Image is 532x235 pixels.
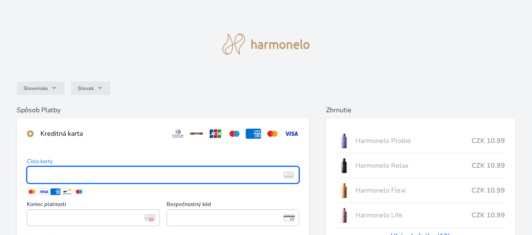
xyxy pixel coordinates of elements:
[283,129,299,139] img: visa.svg
[78,85,94,92] span: Slovak
[170,212,296,224] iframe: Iframe pre bezpečnostný kód
[17,105,309,115] h6: Spôsob Platby
[471,185,505,195] span: CZK 10.99
[246,129,261,139] img: amex.svg
[170,129,186,139] img: diners.svg
[471,136,505,146] span: CZK 10.99
[227,129,242,139] img: maestro.svg
[27,159,299,166] span: Číslo karty
[355,185,471,195] span: Harmonelo Flexi
[40,129,164,139] div: Kreditná karta
[27,202,160,209] span: Koniec platnosti
[355,161,471,171] span: Harmonelo Relax
[471,210,505,220] span: CZK 10.99
[17,82,64,95] button: Slovensko
[222,34,310,55] img: logo.svg
[471,161,505,171] span: CZK 10.99
[24,85,48,92] span: Slovensko
[336,180,352,201] img: CLEAN_FLEXI_se_stinem_x-hi_(1)-lo.jpg
[283,171,294,179] img: card
[355,136,471,146] span: Harmonelo Probio
[355,210,471,220] span: Harmonelo Life
[31,169,295,181] iframe: Iframe pre číslo karty
[336,155,352,176] img: CLEAN_RELAX_se_stinem_x-lo.jpg
[336,205,352,226] img: CLEAN_LIFE_se_stinem_x-lo.jpg
[144,214,156,222] img: Koniec platnosti
[167,202,299,209] span: Bezpečnostný kód
[336,130,352,151] img: CLEAN_PROBIO_se_stinem_x-lo.jpg
[208,129,223,139] img: jcb.svg
[71,82,110,95] button: Slovak
[265,129,280,139] img: mc.svg
[326,105,515,115] h6: Zhrnutie
[189,129,204,139] img: discover.svg
[31,212,156,224] iframe: Iframe pre deň vypršania platnosti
